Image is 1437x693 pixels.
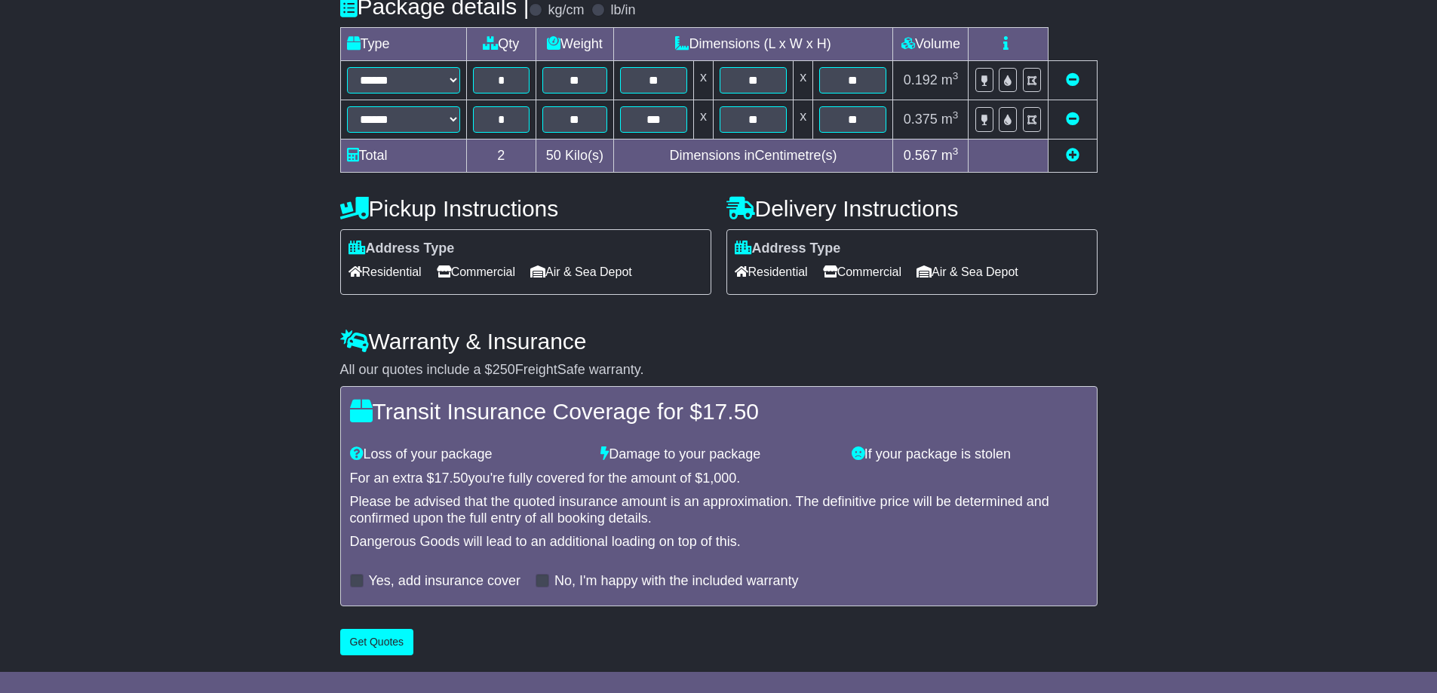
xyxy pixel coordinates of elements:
span: Residential [349,260,422,284]
span: 50 [546,148,561,163]
td: 2 [466,139,536,172]
sup: 3 [953,109,959,121]
span: Commercial [437,260,515,284]
span: 0.192 [904,72,938,87]
div: All our quotes include a $ FreightSafe warranty. [340,362,1098,379]
td: Dimensions in Centimetre(s) [613,139,893,172]
span: m [941,148,959,163]
h4: Pickup Instructions [340,196,711,221]
span: 1,000 [702,471,736,486]
a: Add new item [1066,148,1079,163]
td: x [693,100,713,139]
span: 0.375 [904,112,938,127]
span: m [941,72,959,87]
div: Dangerous Goods will lead to an additional loading on top of this. [350,534,1088,550]
sup: 3 [953,146,959,157]
td: Volume [893,27,969,60]
td: Dimensions (L x W x H) [613,27,893,60]
td: x [693,60,713,100]
span: 250 [493,362,515,377]
span: Residential [735,260,808,284]
label: Yes, add insurance cover [369,573,520,590]
sup: 3 [953,70,959,81]
span: 17.50 [434,471,468,486]
div: Loss of your package [342,446,594,463]
div: Please be advised that the quoted insurance amount is an approximation. The definitive price will... [350,494,1088,526]
label: kg/cm [548,2,584,19]
a: Remove this item [1066,112,1079,127]
span: Commercial [823,260,901,284]
td: Weight [536,27,614,60]
td: Qty [466,27,536,60]
div: For an extra $ you're fully covered for the amount of $ . [350,471,1088,487]
label: lb/in [610,2,635,19]
a: Remove this item [1066,72,1079,87]
h4: Transit Insurance Coverage for $ [350,399,1088,424]
span: 17.50 [702,399,759,424]
h4: Delivery Instructions [726,196,1098,221]
span: m [941,112,959,127]
td: Type [340,27,466,60]
label: Address Type [349,241,455,257]
td: Total [340,139,466,172]
span: Air & Sea Depot [917,260,1018,284]
td: Kilo(s) [536,139,614,172]
label: Address Type [735,241,841,257]
label: No, I'm happy with the included warranty [554,573,799,590]
div: If your package is stolen [844,446,1095,463]
span: Air & Sea Depot [530,260,632,284]
td: x [794,100,813,139]
div: Damage to your package [593,446,844,463]
h4: Warranty & Insurance [340,329,1098,354]
td: x [794,60,813,100]
button: Get Quotes [340,629,414,655]
span: 0.567 [904,148,938,163]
